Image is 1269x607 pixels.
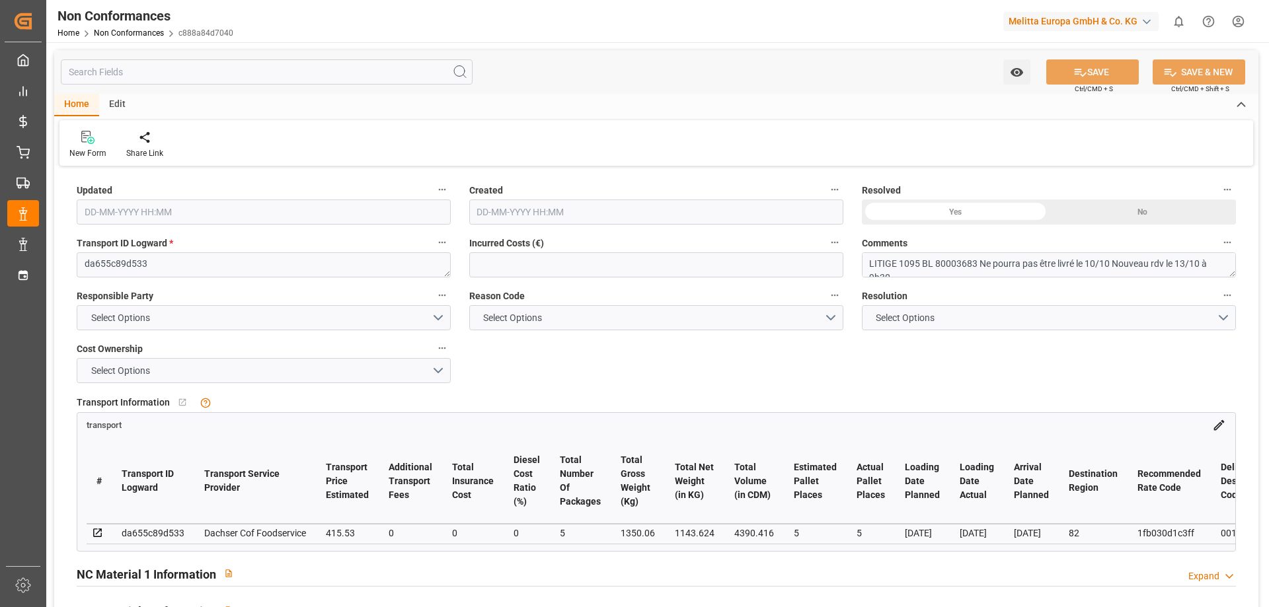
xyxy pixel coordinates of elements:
span: Select Options [869,311,941,325]
button: Created [826,181,843,198]
th: Total Gross Weight (Kg) [611,439,665,524]
th: Transport Price Estimated [316,439,379,524]
div: 5 [560,525,601,541]
span: Transport ID Logward [77,236,173,250]
div: [DATE] [905,525,940,541]
span: Reason Code [469,289,525,303]
button: Responsible Party [434,287,451,304]
div: Melitta Europa GmbH & Co. KG [1003,12,1159,31]
div: 0 [514,525,540,541]
button: SAVE [1046,59,1139,85]
a: Non Conformances [94,28,164,38]
button: open menu [862,305,1236,330]
span: Select Options [85,311,157,325]
button: open menu [469,305,843,330]
th: Loading Date Planned [895,439,950,524]
th: Destination Region [1059,439,1128,524]
span: Incurred Costs (€) [469,236,544,250]
button: Melitta Europa GmbH & Co. KG [1003,9,1164,34]
div: Edit [99,94,135,116]
div: Home [54,94,99,116]
th: Arrival Date Planned [1004,439,1059,524]
div: 5 [794,525,837,541]
div: 82 [1069,525,1118,541]
button: SAVE & NEW [1153,59,1245,85]
button: Updated [434,181,451,198]
div: 0 [389,525,432,541]
span: transport [87,420,122,430]
button: Resolution [1219,287,1236,304]
th: Additional Transport Fees [379,439,442,524]
button: Cost Ownership [434,339,451,357]
th: Total Net Weight (in KG) [665,439,724,524]
span: Responsible Party [77,289,153,303]
th: Total Insurance Cost [442,439,504,524]
input: DD-MM-YYYY HH:MM [469,199,843,225]
a: transport [87,419,122,429]
button: open menu [77,358,451,383]
th: Transport Service Provider [194,439,316,524]
div: 4390.416 [734,525,774,541]
th: Recommended Rate Code [1128,439,1211,524]
input: Search Fields [61,59,473,85]
div: No [1049,199,1236,225]
span: Transport Information [77,396,170,410]
th: Estimated Pallet Places [784,439,847,524]
th: Loading Date Actual [950,439,1004,524]
input: DD-MM-YYYY HH:MM [77,199,451,225]
span: Resolution [862,289,907,303]
span: Resolved [862,184,901,197]
div: 5 [857,525,885,541]
span: Select Options [85,364,157,378]
div: 415.53 [326,525,369,541]
div: 1143.624 [675,525,714,541]
button: Transport ID Logward * [434,234,451,251]
div: Yes [862,199,1049,225]
span: Cost Ownership [77,342,143,356]
button: Help Center [1194,7,1223,36]
span: Ctrl/CMD + S [1075,84,1113,94]
textarea: LITIGE 1095 BL 80003683 Ne pourra pas être livré le 10/10 Nouveau rdv le 13/10 à 9h30 [862,252,1236,277]
div: 1350.06 [621,525,655,541]
button: Reason Code [826,287,843,304]
a: Home [58,28,79,38]
button: Comments [1219,234,1236,251]
div: Dachser Cof Foodservice [204,525,306,541]
div: [DATE] [1014,525,1049,541]
div: da655c89d533 [122,525,184,541]
span: Ctrl/CMD + Shift + S [1171,84,1229,94]
span: Select Options [477,311,549,325]
textarea: da655c89d533 [77,252,451,277]
h2: NC Material 1 Information [77,565,216,583]
span: Comments [862,236,907,250]
button: open menu [1003,59,1030,85]
div: Expand [1188,569,1219,583]
th: Diesel Cost Ratio (%) [504,439,550,524]
div: Share Link [126,147,163,159]
div: 0 [452,525,494,541]
th: Total Volume (in CDM) [724,439,784,524]
div: New Form [69,147,106,159]
th: # [87,439,112,524]
th: Actual Pallet Places [847,439,895,524]
th: Transport ID Logward [112,439,194,524]
button: open menu [77,305,451,330]
span: Updated [77,184,112,197]
div: 1fb030d1c3ff [1137,525,1201,541]
button: Incurred Costs (€) [826,234,843,251]
button: View description [216,561,241,586]
button: show 0 new notifications [1164,7,1194,36]
th: Total Number Of Packages [550,439,611,524]
div: [DATE] [960,525,994,541]
button: Resolved [1219,181,1236,198]
div: Non Conformances [58,6,233,26]
span: Created [469,184,503,197]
